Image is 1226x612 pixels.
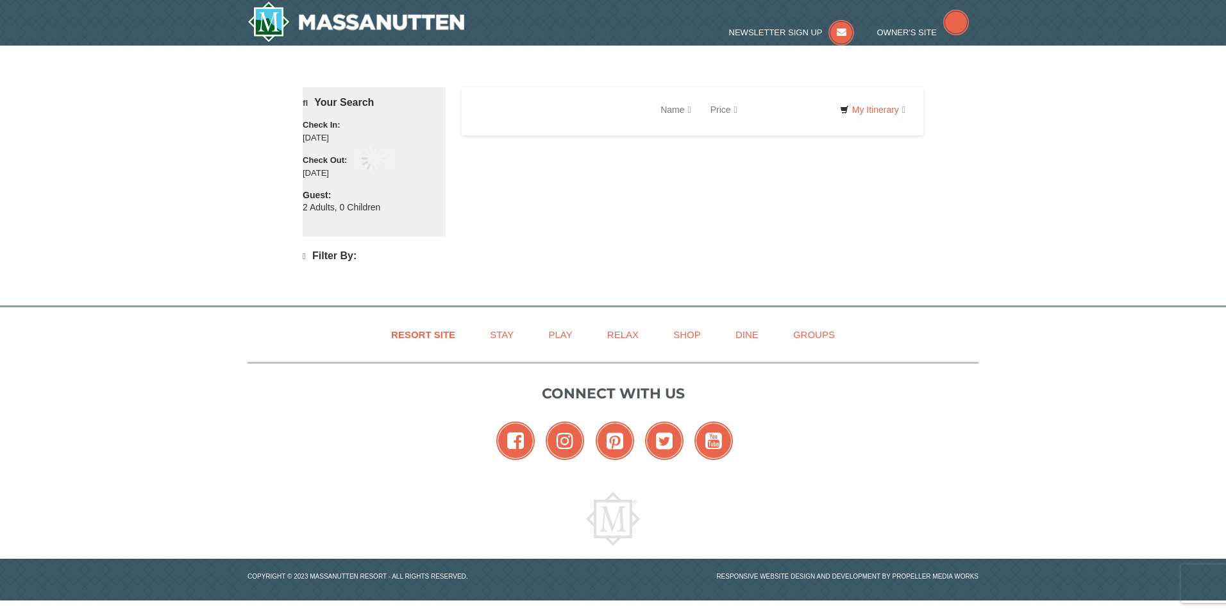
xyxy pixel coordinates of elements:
[532,320,588,349] a: Play
[777,320,851,349] a: Groups
[303,250,446,262] h4: Filter By:
[238,572,613,581] p: Copyright © 2023 Massanutten Resort - All Rights Reserved.
[375,320,471,349] a: Resort Site
[877,28,937,37] span: Owner's Site
[651,97,700,123] a: Name
[361,146,387,171] img: wait gif
[591,320,655,349] a: Relax
[248,1,464,42] img: Massanutten Resort Logo
[657,320,717,349] a: Shop
[729,28,855,37] a: Newsletter Sign Up
[248,1,464,42] a: Massanutten Resort
[832,100,914,119] a: My Itinerary
[716,573,978,580] a: Responsive website design and development by Propeller Media Works
[877,28,970,37] a: Owner's Site
[248,383,978,404] p: Connect with us
[474,320,530,349] a: Stay
[586,492,640,546] img: Massanutten Resort Logo
[701,97,747,123] a: Price
[719,320,775,349] a: Dine
[729,28,823,37] span: Newsletter Sign Up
